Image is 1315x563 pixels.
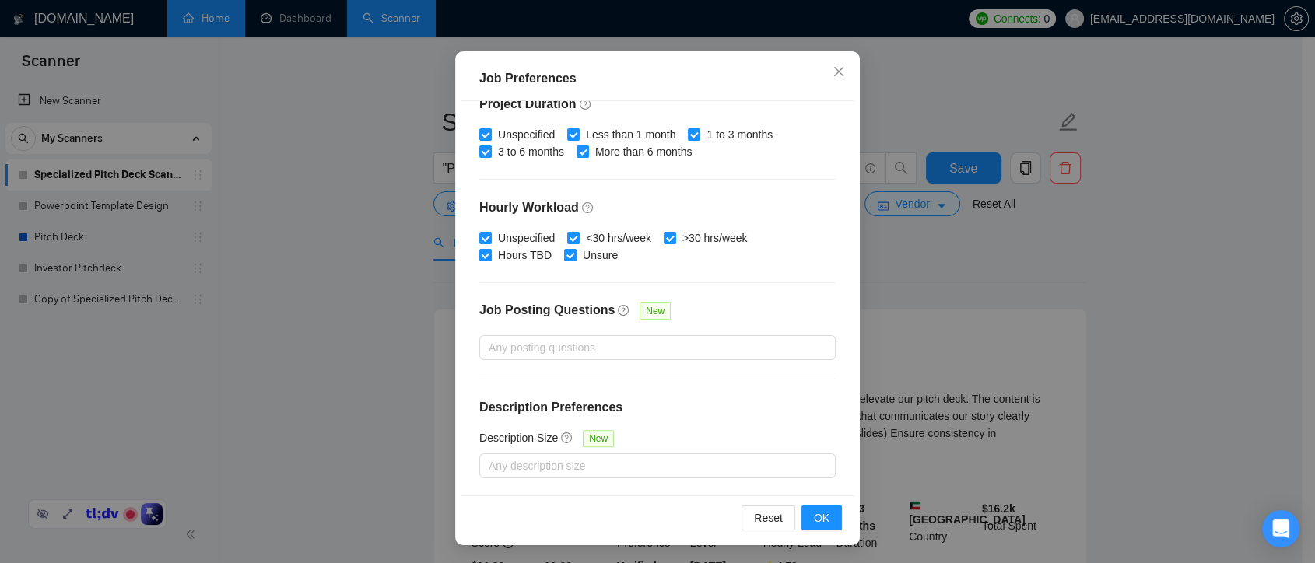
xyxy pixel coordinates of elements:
[818,51,860,93] button: Close
[479,398,836,417] h4: Description Preferences
[754,509,783,526] span: Reset
[479,429,558,446] h5: Description Size
[479,95,836,114] h4: Project Duration
[492,126,561,143] span: Unspecified
[833,65,845,78] span: close
[801,505,842,530] button: OK
[479,69,836,88] div: Job Preferences
[814,509,829,526] span: OK
[580,229,657,247] span: <30 hrs/week
[640,302,671,320] span: New
[479,301,615,320] h4: Job Posting Questions
[479,198,836,217] h4: Hourly Workload
[589,143,699,160] span: More than 6 months
[700,126,779,143] span: 1 to 3 months
[583,430,614,447] span: New
[492,229,561,247] span: Unspecified
[582,201,594,214] span: question-circle
[561,432,573,444] span: question-circle
[580,126,682,143] span: Less than 1 month
[577,247,624,264] span: Unsure
[492,247,558,264] span: Hours TBD
[742,505,795,530] button: Reset
[580,98,592,110] span: question-circle
[618,304,630,316] span: question-circle
[1262,510,1299,547] div: Open Intercom Messenger
[492,143,570,160] span: 3 to 6 months
[676,229,754,247] span: >30 hrs/week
